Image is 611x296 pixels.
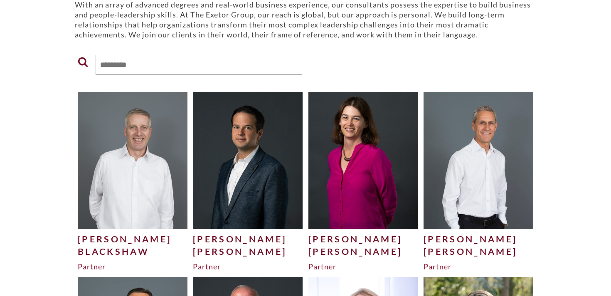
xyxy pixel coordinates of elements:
[424,261,533,271] div: Partner
[193,92,303,271] a: [PERSON_NAME][PERSON_NAME]Partner
[308,233,418,245] div: [PERSON_NAME]
[193,245,303,258] div: [PERSON_NAME]
[424,233,533,245] div: [PERSON_NAME]
[78,261,187,271] div: Partner
[308,92,418,271] a: [PERSON_NAME][PERSON_NAME]Partner
[78,92,187,271] a: [PERSON_NAME]BlackshawPartner
[308,261,418,271] div: Partner
[308,92,418,229] img: Julie-H-500x625.jpg
[193,92,303,229] img: Philipp-Ebert_edited-1-500x625.jpg
[78,233,187,245] div: [PERSON_NAME]
[193,261,303,271] div: Partner
[424,92,533,271] a: [PERSON_NAME][PERSON_NAME]Partner
[424,92,533,229] img: Craig-Mitchell-Website-500x625.jpg
[424,245,533,258] div: [PERSON_NAME]
[193,233,303,245] div: [PERSON_NAME]
[78,92,187,229] img: Dave-Blackshaw-for-website2-500x625.jpg
[308,245,418,258] div: [PERSON_NAME]
[78,245,187,258] div: Blackshaw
